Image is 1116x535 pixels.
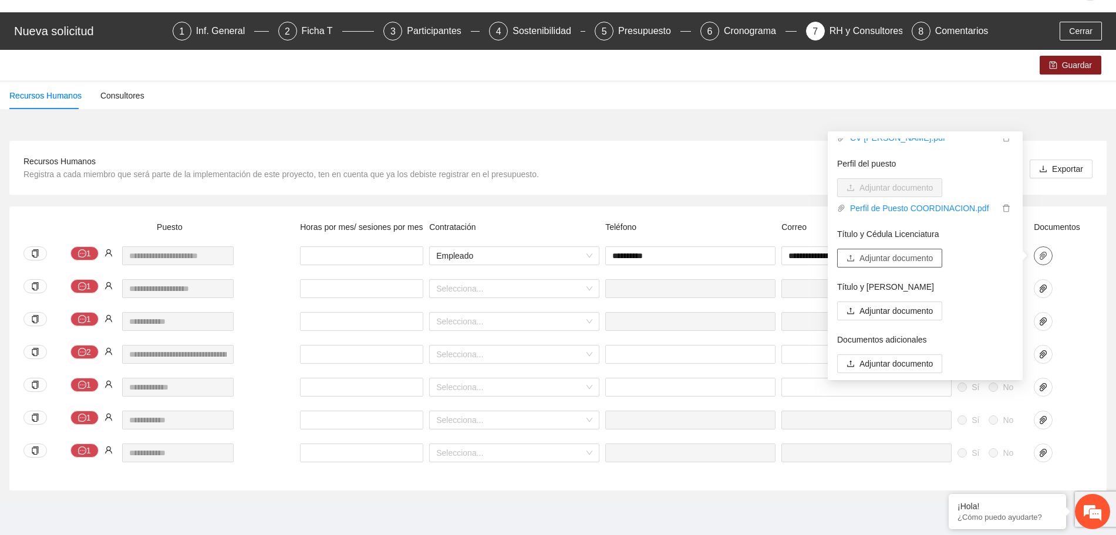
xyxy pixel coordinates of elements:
[23,345,47,359] button: copy
[957,513,1057,522] p: ¿Cómo puedo ayudarte?
[1034,378,1053,397] button: paper-clip
[70,345,99,359] button: message2
[104,282,113,290] span: user
[998,446,1018,459] span: No
[1034,415,1052,425] span: paper-clip
[837,204,845,212] span: paper-clip
[31,414,39,422] span: copy
[31,446,39,455] span: copy
[179,26,184,36] span: 1
[285,26,290,36] span: 2
[935,22,989,40] div: Comentarios
[407,22,471,40] div: Participantes
[23,246,47,260] button: copy
[1034,251,1052,260] span: paper-clip
[918,26,923,36] span: 8
[837,157,1013,170] p: Perfil del puesto
[1034,448,1052,458] span: paper-clip
[595,22,691,40] div: 5Presupuesto
[859,304,933,317] span: Adjuntar documento
[68,157,162,275] span: Estamos en línea.
[104,413,113,421] span: user
[859,357,933,370] span: Adjuntar documento
[70,279,99,293] button: message1
[1034,246,1053,265] button: paper-clip
[104,314,113,323] span: user
[837,306,942,316] span: uploadAdjuntar documento
[998,414,1018,426] span: No
[967,381,984,394] span: Sí
[31,249,39,258] span: copy
[1034,284,1052,293] span: paper-clip
[23,443,47,458] button: copy
[157,222,183,232] span: Puesto
[429,222,476,232] span: Contratación
[70,443,99,458] button: message1
[104,347,113,355] span: user
[78,446,86,456] span: message
[1034,317,1052,326] span: paper-clip
[845,202,999,215] a: Perfil de Puesto COORDINACION.pdf
[837,178,942,197] button: uploadAdjuntar documento
[70,312,99,326] button: message1
[1069,25,1093,38] span: Cerrar
[70,246,99,260] button: message1
[837,333,1013,346] p: Documentos adicionales
[61,60,197,75] div: Chatee con nosotros ahora
[967,414,984,426] span: Sí
[618,22,680,40] div: Presupuesto
[489,22,585,40] div: 4Sostenibilidad
[1034,411,1053,429] button: paper-clip
[859,252,933,265] span: Adjuntar documento
[23,312,47,326] button: copy
[31,381,39,389] span: copy
[1049,61,1057,70] span: save
[78,282,86,292] span: message
[1039,165,1047,174] span: download
[1034,279,1053,298] button: paper-clip
[78,348,86,357] span: message
[837,253,942,263] span: uploadAdjuntar documento
[847,360,855,369] span: upload
[23,170,539,179] span: Registra a cada miembro que será parte de la implementación de este proyecto, ten en cuenta que y...
[806,22,902,40] div: 7RH y Consultores
[173,22,269,40] div: 1Inf. General
[23,411,47,425] button: copy
[1052,162,1083,175] span: Exportar
[707,26,712,36] span: 6
[513,22,581,40] div: Sostenibilidad
[837,302,942,320] button: uploadAdjuntar documento
[78,414,86,423] span: message
[14,22,166,40] div: Nueva solicitud
[6,320,224,361] textarea: Escriba su mensaje y pulse “Intro”
[781,222,807,232] span: Correo
[837,280,1013,293] p: Título y [PERSON_NAME]
[605,222,636,232] span: Teléfono
[100,89,144,102] div: Consultores
[837,249,942,267] button: uploadAdjuntar documento
[1034,222,1080,232] span: Documentos
[1030,160,1093,178] button: downloadExportar
[1062,59,1092,72] span: Guardar
[724,22,785,40] div: Cronograma
[602,26,607,36] span: 5
[1000,204,1013,212] span: delete
[1034,350,1052,359] span: paper-clip
[31,315,39,323] span: copy
[31,348,39,356] span: copy
[70,378,99,392] button: message1
[967,446,984,459] span: Sí
[300,222,423,232] span: Horas por mes/ sesiones por mes
[1034,312,1053,331] button: paper-clip
[1034,443,1053,462] button: paper-clip
[302,22,342,40] div: Ficha T
[830,22,912,40] div: RH y Consultores
[9,89,82,102] div: Recursos Humanos
[78,249,86,259] span: message
[383,22,480,40] div: 3Participantes
[957,502,1057,511] div: ¡Hola!
[278,22,375,40] div: 2Ficha T
[999,202,1013,215] button: delete
[837,183,942,192] span: uploadAdjuntar documento
[104,380,113,388] span: user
